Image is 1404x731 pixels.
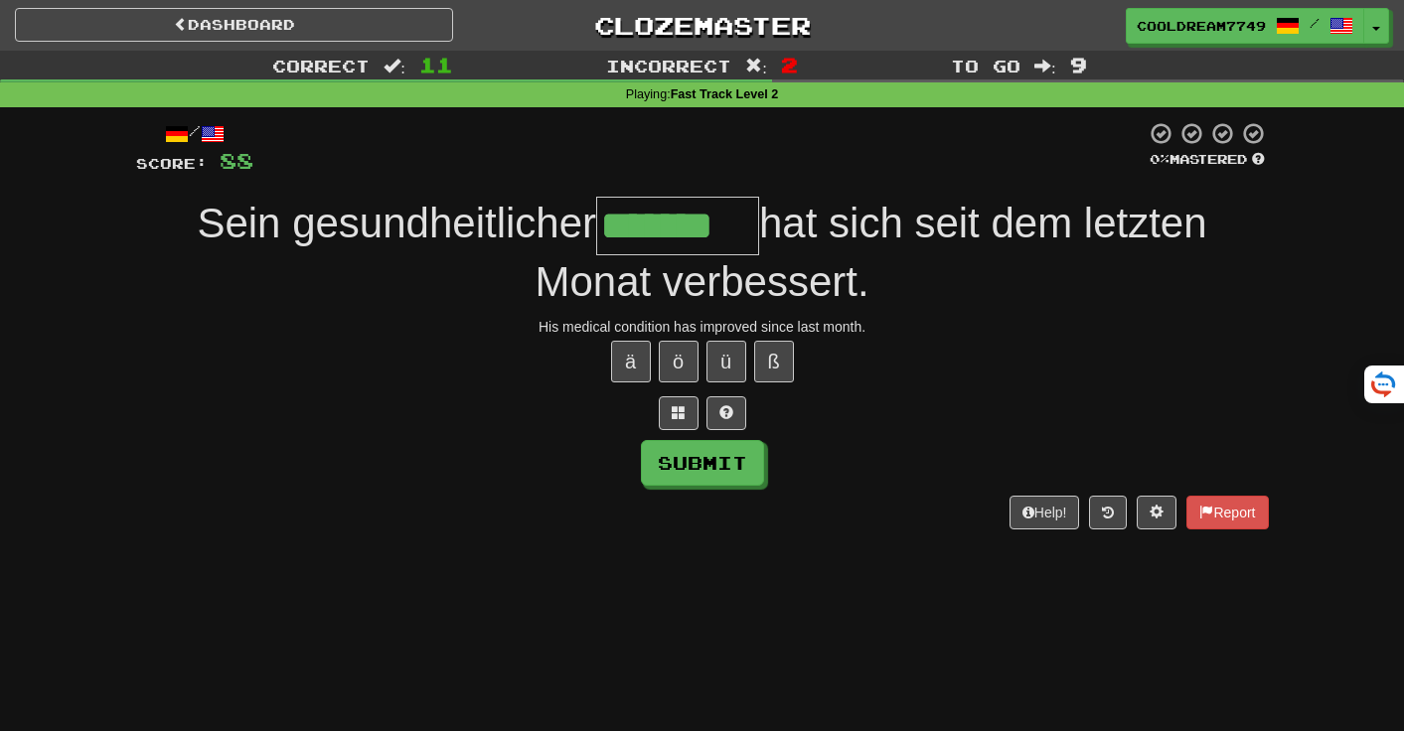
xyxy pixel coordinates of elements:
span: : [745,58,767,74]
span: hat sich seit dem letzten Monat verbessert. [535,200,1206,305]
button: ä [611,341,651,382]
span: Sein gesundheitlicher [197,200,596,246]
button: ß [754,341,794,382]
div: / [136,121,253,146]
span: : [384,58,405,74]
span: Score: [136,155,208,172]
button: ö [659,341,699,382]
div: His medical condition has improved since last month. [136,317,1269,337]
a: Dashboard [15,8,453,42]
button: Round history (alt+y) [1089,496,1127,529]
span: 9 [1070,53,1087,76]
span: 11 [419,53,453,76]
button: Single letter hint - you only get 1 per sentence and score half the points! alt+h [706,396,746,430]
span: 0 % [1150,151,1170,167]
span: CoolDream7749 [1137,17,1266,35]
span: Incorrect [606,56,731,75]
span: / [1310,16,1320,30]
button: Submit [641,440,764,486]
span: : [1034,58,1056,74]
span: To go [951,56,1020,75]
button: Report [1186,496,1268,529]
button: ü [706,341,746,382]
strong: Fast Track Level 2 [671,87,779,101]
a: Clozemaster [483,8,921,43]
span: 88 [220,148,253,173]
span: Correct [272,56,370,75]
button: Help! [1010,496,1080,529]
span: 2 [781,53,798,76]
button: Switch sentence to multiple choice alt+p [659,396,699,430]
div: Mastered [1146,151,1269,169]
a: CoolDream7749 / [1126,8,1364,44]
